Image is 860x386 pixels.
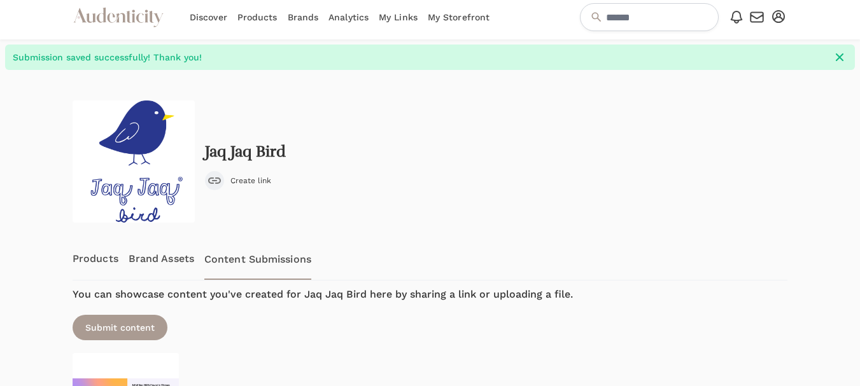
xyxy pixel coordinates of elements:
[73,315,167,340] div: Submit content
[205,171,271,190] button: Create link
[73,238,118,280] a: Products
[204,238,311,280] a: Content Submissions
[73,100,195,223] img: jaqjaq-logo.png
[230,176,271,186] span: Create link
[205,143,286,161] h2: Jaq Jaq Bird
[13,51,826,64] span: Submission saved successfully! Thank you!
[73,287,787,302] h4: You can showcase content you've created for Jaq Jaq Bird here by sharing a link or uploading a file.
[129,238,194,280] a: Brand Assets
[73,315,787,340] a: Submit content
